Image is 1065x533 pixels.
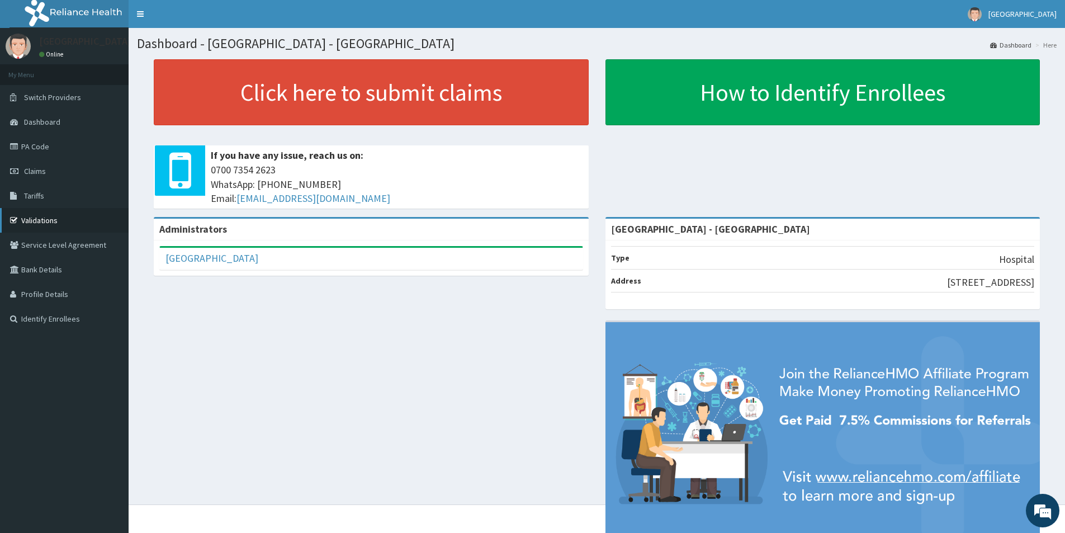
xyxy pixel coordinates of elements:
[605,59,1040,125] a: How to Identify Enrollees
[611,276,641,286] b: Address
[947,275,1034,290] p: [STREET_ADDRESS]
[211,163,583,206] span: 0700 7354 2623 WhatsApp: [PHONE_NUMBER] Email:
[165,252,258,265] a: [GEOGRAPHIC_DATA]
[236,192,390,205] a: [EMAIL_ADDRESS][DOMAIN_NAME]
[1033,40,1057,50] li: Here
[24,117,60,127] span: Dashboard
[159,223,227,235] b: Administrators
[24,166,46,176] span: Claims
[999,252,1034,267] p: Hospital
[988,9,1057,19] span: [GEOGRAPHIC_DATA]
[6,34,31,59] img: User Image
[611,223,810,235] strong: [GEOGRAPHIC_DATA] - [GEOGRAPHIC_DATA]
[39,50,66,58] a: Online
[24,191,44,201] span: Tariffs
[24,92,81,102] span: Switch Providers
[611,253,629,263] b: Type
[137,36,1057,51] h1: Dashboard - [GEOGRAPHIC_DATA] - [GEOGRAPHIC_DATA]
[990,40,1031,50] a: Dashboard
[211,149,363,162] b: If you have any issue, reach us on:
[968,7,982,21] img: User Image
[39,36,131,46] p: [GEOGRAPHIC_DATA]
[154,59,589,125] a: Click here to submit claims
